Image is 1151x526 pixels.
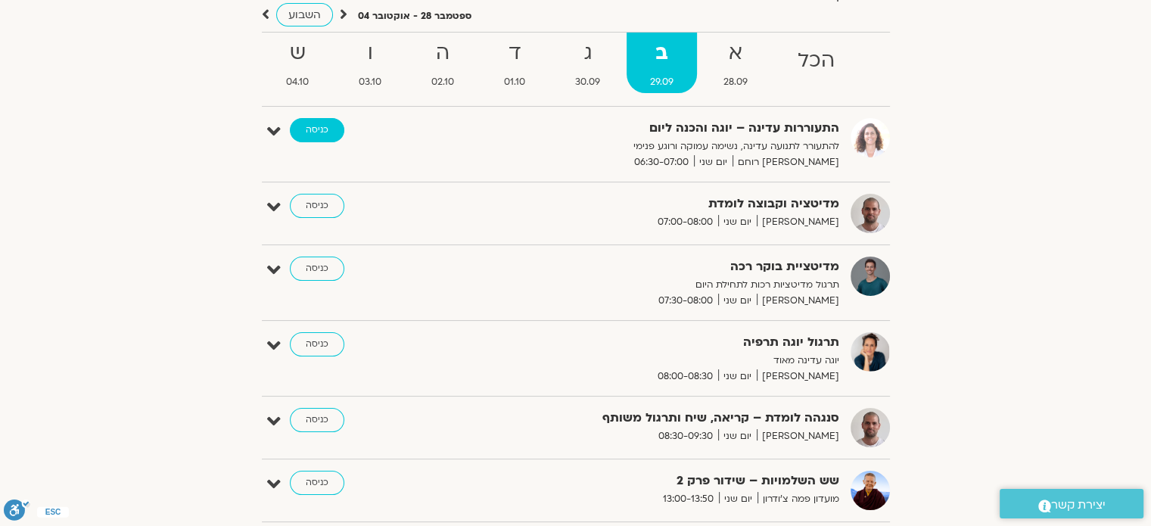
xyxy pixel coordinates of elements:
[468,353,839,369] p: יוגה עדינה מאוד
[290,257,344,281] a: כניסה
[481,36,549,70] strong: ד
[290,471,344,495] a: כניסה
[288,8,321,22] span: השבוע
[358,8,471,24] p: ספטמבר 28 - אוקטובר 04
[290,332,344,356] a: כניסה
[290,408,344,432] a: כניסה
[757,369,839,384] span: [PERSON_NAME]
[552,36,624,70] strong: ג
[774,33,858,93] a: הכל
[468,277,839,293] p: תרגול מדיטציות רכות לתחילת היום
[718,293,757,309] span: יום שני
[481,74,549,90] span: 01.10
[718,428,757,444] span: יום שני
[694,154,733,170] span: יום שני
[718,369,757,384] span: יום שני
[263,36,333,70] strong: ש
[263,33,333,93] a: ש04.10
[1000,489,1143,518] a: יצירת קשר
[552,74,624,90] span: 30.09
[335,33,405,93] a: ו03.10
[263,74,333,90] span: 04.10
[468,139,839,154] p: להתעורר לתנועה עדינה, נשימה עמוקה ורוגע פנימי
[774,44,858,78] strong: הכל
[290,194,344,218] a: כניסה
[468,118,839,139] strong: התעוררות עדינה – יוגה והכנה ליום
[468,408,839,428] strong: סנגהה לומדת – קריאה, שיח ותרגול משותף
[1051,495,1106,515] span: יצירת קשר
[408,74,478,90] span: 02.10
[658,491,719,507] span: 13:00-13:50
[627,36,697,70] strong: ב
[468,257,839,277] strong: מדיטציית בוקר רכה
[627,33,697,93] a: ב29.09
[468,194,839,214] strong: מדיטציה וקבוצה לומדת
[652,214,718,230] span: 07:00-08:00
[719,491,757,507] span: יום שני
[627,74,697,90] span: 29.09
[408,33,478,93] a: ה02.10
[468,471,839,491] strong: שש השלמויות – שידור פרק 2
[718,214,757,230] span: יום שני
[757,293,839,309] span: [PERSON_NAME]
[408,36,478,70] strong: ה
[290,118,344,142] a: כניסה
[653,293,718,309] span: 07:30-08:00
[733,154,839,170] span: [PERSON_NAME] רוחם
[652,369,718,384] span: 08:00-08:30
[629,154,694,170] span: 06:30-07:00
[468,332,839,353] strong: תרגול יוגה תרפיה
[335,74,405,90] span: 03.10
[481,33,549,93] a: ד01.10
[700,36,771,70] strong: א
[757,214,839,230] span: [PERSON_NAME]
[700,74,771,90] span: 28.09
[757,491,839,507] span: מועדון פמה צ'ודרון
[653,428,718,444] span: 08:30-09:30
[757,428,839,444] span: [PERSON_NAME]
[335,36,405,70] strong: ו
[276,3,333,26] a: השבוע
[700,33,771,93] a: א28.09
[552,33,624,93] a: ג30.09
